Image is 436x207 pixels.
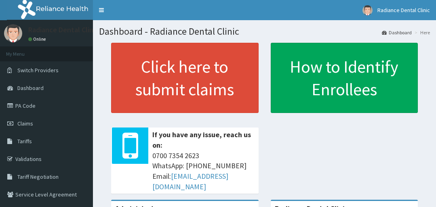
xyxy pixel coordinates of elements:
[4,24,22,42] img: User Image
[377,6,430,14] span: Radiance Dental Clinic
[17,120,33,127] span: Claims
[28,26,99,33] p: Radiance Dental Clinic
[17,138,32,145] span: Tariffs
[17,84,44,92] span: Dashboard
[111,43,259,113] a: Click here to submit claims
[152,151,255,192] span: 0700 7354 2623 WhatsApp: [PHONE_NUMBER] Email:
[362,5,373,15] img: User Image
[28,36,48,42] a: Online
[17,67,59,74] span: Switch Providers
[271,43,418,113] a: How to Identify Enrollees
[152,130,251,150] b: If you have any issue, reach us on:
[99,26,430,37] h1: Dashboard - Radiance Dental Clinic
[152,171,228,191] a: [EMAIL_ADDRESS][DOMAIN_NAME]
[17,173,59,180] span: Tariff Negotiation
[413,29,430,36] li: Here
[382,29,412,36] a: Dashboard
